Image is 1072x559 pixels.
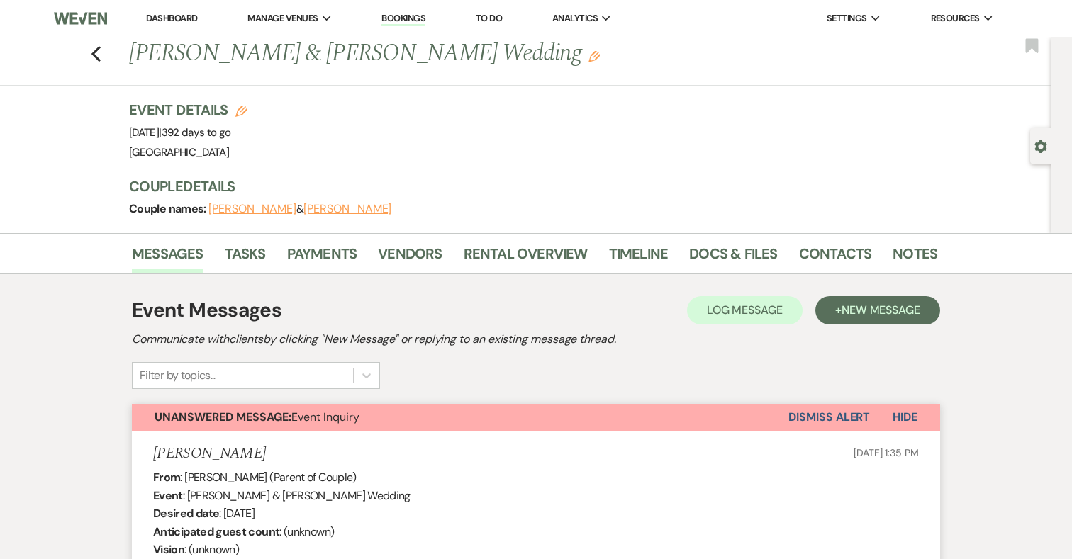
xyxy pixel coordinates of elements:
[689,242,777,273] a: Docs & Files
[893,242,937,273] a: Notes
[476,12,502,24] a: To Do
[225,242,266,273] a: Tasks
[132,404,788,431] button: Unanswered Message:Event Inquiry
[1034,139,1047,152] button: Open lead details
[815,296,940,324] button: +New Message
[155,410,359,424] span: Event Inquiry
[788,404,870,431] button: Dismiss Alert
[609,242,669,273] a: Timeline
[464,242,588,273] a: Rental Overview
[893,410,917,424] span: Hide
[132,295,281,325] h1: Event Messages
[153,470,180,485] b: From
[303,203,391,215] button: [PERSON_NAME]
[287,242,357,273] a: Payments
[129,201,208,216] span: Couple names:
[870,404,940,431] button: Hide
[54,4,107,33] img: Weven Logo
[931,11,980,26] span: Resources
[842,303,920,317] span: New Message
[155,410,291,424] strong: Unanswered Message:
[146,12,197,24] a: Dashboard
[208,202,391,216] span: &
[129,37,764,71] h1: [PERSON_NAME] & [PERSON_NAME] Wedding
[162,125,231,140] span: 392 days to go
[208,203,296,215] button: [PERSON_NAME]
[381,12,425,26] a: Bookings
[129,145,229,159] span: [GEOGRAPHIC_DATA]
[140,367,216,384] div: Filter by topics...
[153,542,184,557] b: Vision
[247,11,318,26] span: Manage Venues
[378,242,442,273] a: Vendors
[687,296,803,324] button: Log Message
[129,176,923,196] h3: Couple Details
[854,446,919,459] span: [DATE] 1:35 PM
[132,242,203,273] a: Messages
[159,125,230,140] span: |
[552,11,598,26] span: Analytics
[827,11,867,26] span: Settings
[153,506,219,521] b: Desired date
[153,445,266,463] h5: [PERSON_NAME]
[153,488,183,503] b: Event
[132,331,940,348] h2: Communicate with clients by clicking "New Message" or replying to an existing message thread.
[129,100,247,120] h3: Event Details
[588,50,600,62] button: Edit
[129,125,231,140] span: [DATE]
[153,524,279,539] b: Anticipated guest count
[799,242,872,273] a: Contacts
[707,303,783,317] span: Log Message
